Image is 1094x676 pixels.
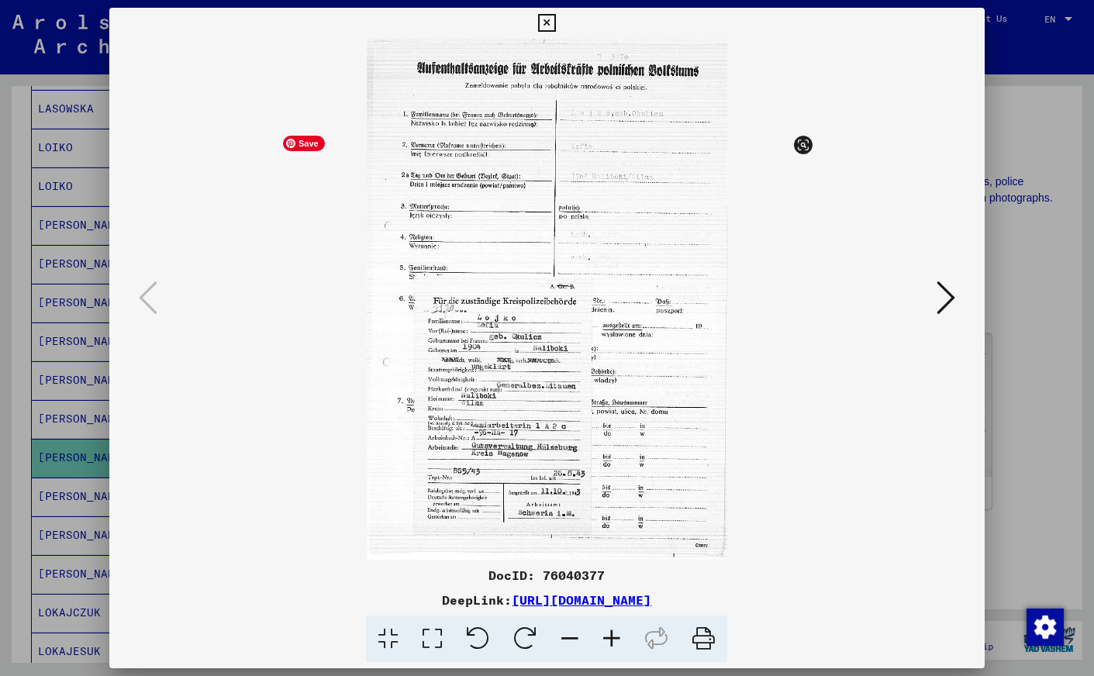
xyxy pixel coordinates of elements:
img: 001.jpg [162,39,932,560]
a: [URL][DOMAIN_NAME] [512,592,651,608]
img: Change consent [1027,609,1064,646]
div: DocID: 76040377 [109,566,985,585]
div: DeepLink: [109,591,985,609]
div: Change consent [1026,608,1063,645]
span: Save [283,136,325,151]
